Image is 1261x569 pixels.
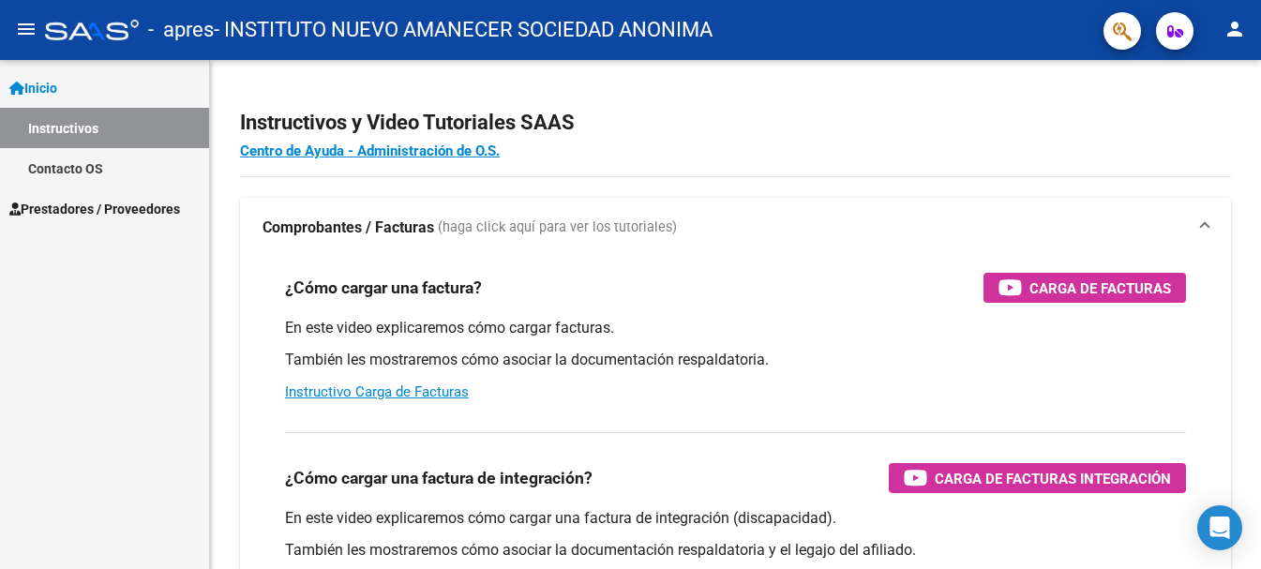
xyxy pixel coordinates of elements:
p: En este video explicaremos cómo cargar facturas. [285,318,1186,338]
h2: Instructivos y Video Tutoriales SAAS [240,105,1231,141]
span: Inicio [9,78,57,98]
p: En este video explicaremos cómo cargar una factura de integración (discapacidad). [285,508,1186,529]
mat-expansion-panel-header: Comprobantes / Facturas (haga click aquí para ver los tutoriales) [240,198,1231,258]
p: También les mostraremos cómo asociar la documentación respaldatoria. [285,350,1186,370]
button: Carga de Facturas Integración [889,463,1186,493]
a: Instructivo Carga de Facturas [285,383,469,400]
button: Carga de Facturas [983,273,1186,303]
span: Prestadores / Proveedores [9,199,180,219]
span: - apres [148,9,214,51]
p: También les mostraremos cómo asociar la documentación respaldatoria y el legajo del afiliado. [285,540,1186,561]
h3: ¿Cómo cargar una factura de integración? [285,465,593,491]
mat-icon: menu [15,18,38,40]
mat-icon: person [1223,18,1246,40]
span: (haga click aquí para ver los tutoriales) [438,217,677,238]
a: Centro de Ayuda - Administración de O.S. [240,142,500,159]
span: - INSTITUTO NUEVO AMANECER SOCIEDAD ANONIMA [214,9,713,51]
h3: ¿Cómo cargar una factura? [285,275,482,301]
div: Open Intercom Messenger [1197,505,1242,550]
span: Carga de Facturas Integración [935,467,1171,490]
span: Carga de Facturas [1029,277,1171,300]
strong: Comprobantes / Facturas [263,217,434,238]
